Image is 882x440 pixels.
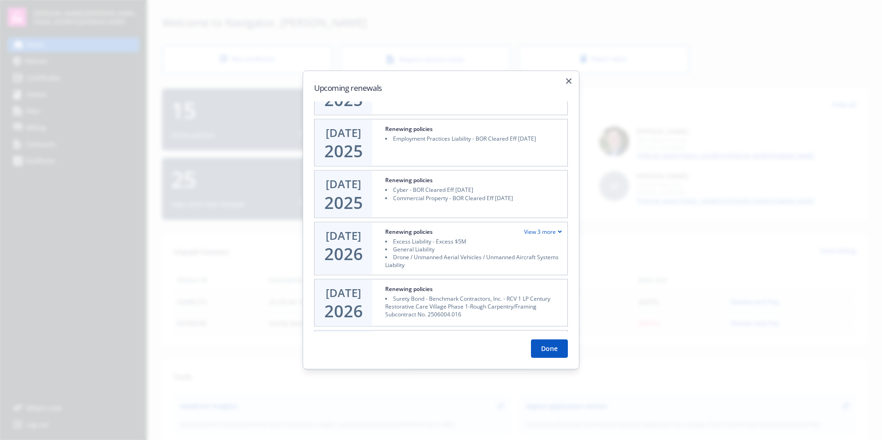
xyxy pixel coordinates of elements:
[324,302,363,321] div: 2026
[324,142,363,161] div: 2025
[385,176,433,184] div: Renewing policies
[385,125,433,132] div: Renewing policies
[385,194,562,202] li: Commercial Property - BOR Cleared Eff [DATE]
[385,294,562,318] li: Surety Bond - Benchmark Contractors, Inc. - RCV 1 LP Century Restorative Care Village Phase 1-Rou...
[324,90,363,109] div: 2025
[326,176,361,192] div: [DATE]
[326,285,361,300] div: [DATE]
[324,194,363,212] div: 2025
[326,228,361,244] div: [DATE]
[385,253,562,269] li: Drone / Unmanned Aerial Vehicles / Unmanned Aircraft Systems Liability
[385,186,562,194] li: Cyber - BOR Cleared Eff [DATE]
[531,339,568,358] button: Done
[324,245,363,263] div: 2026
[385,245,562,253] li: General Liability
[385,238,562,245] li: Excess Liability - Excess $5M
[385,135,562,143] li: Employment Practices Liability - BOR Cleared Eff [DATE]
[314,82,568,94] h2: Upcoming renewals
[385,285,433,292] div: Renewing policies
[524,228,562,236] div: View 3 more
[326,125,361,140] div: [DATE]
[385,228,433,236] div: Renewing policies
